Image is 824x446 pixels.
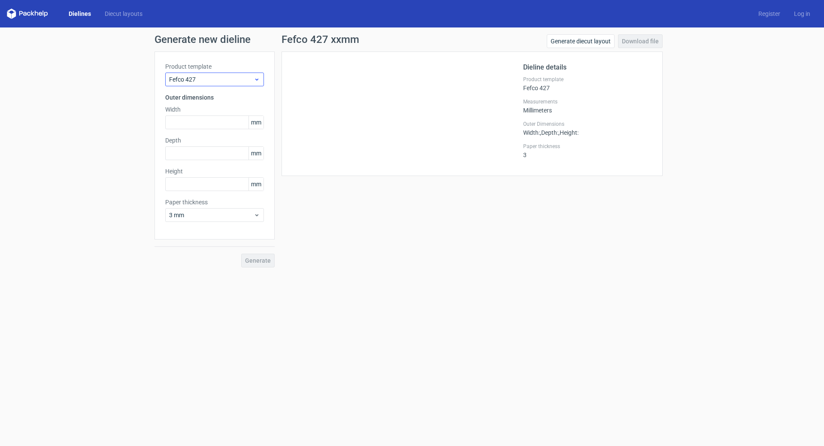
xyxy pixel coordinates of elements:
span: mm [248,147,264,160]
a: Dielines [62,9,98,18]
a: Log in [787,9,817,18]
span: Width : [523,129,540,136]
label: Measurements [523,98,652,105]
div: Fefco 427 [523,76,652,91]
h2: Dieline details [523,62,652,73]
div: 3 [523,143,652,158]
a: Register [751,9,787,18]
h1: Generate new dieline [154,34,669,45]
label: Paper thickness [165,198,264,206]
span: mm [248,116,264,129]
h3: Outer dimensions [165,93,264,102]
h1: Fefco 427 xxmm [282,34,359,45]
label: Height [165,167,264,176]
label: Product template [523,76,652,83]
span: 3 mm [169,211,254,219]
span: mm [248,178,264,191]
span: Fefco 427 [169,75,254,84]
label: Depth [165,136,264,145]
label: Paper thickness [523,143,652,150]
label: Width [165,105,264,114]
span: , Depth : [540,129,558,136]
label: Product template [165,62,264,71]
label: Outer Dimensions [523,121,652,127]
a: Diecut layouts [98,9,149,18]
div: Millimeters [523,98,652,114]
span: , Height : [558,129,579,136]
a: Generate diecut layout [547,34,615,48]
